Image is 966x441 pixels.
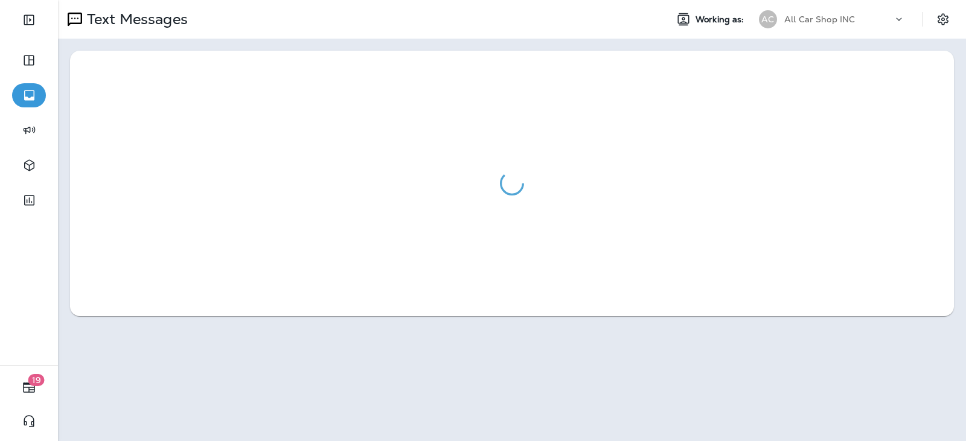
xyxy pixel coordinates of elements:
p: All Car Shop INC [784,14,855,24]
span: Working as: [696,14,747,25]
button: Expand Sidebar [12,8,46,32]
p: Text Messages [82,10,188,28]
span: 19 [28,374,45,386]
button: Settings [932,8,954,30]
div: AC [759,10,777,28]
button: 19 [12,375,46,399]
